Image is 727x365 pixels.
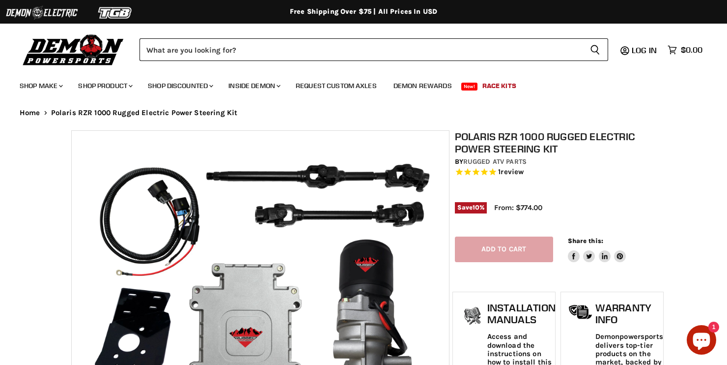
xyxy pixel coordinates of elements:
h1: Polaris RZR 1000 Rugged Electric Power Steering Kit [455,130,661,155]
a: Home [20,109,40,117]
h1: Warranty Info [595,302,663,325]
a: Inside Demon [221,76,286,96]
a: Shop Make [12,76,69,96]
a: Shop Discounted [140,76,219,96]
form: Product [140,38,608,61]
button: Search [582,38,608,61]
a: Log in [627,46,663,55]
a: Shop Product [71,76,139,96]
a: $0.00 [663,43,707,57]
a: Demon Rewards [386,76,459,96]
span: Log in [632,45,657,55]
span: Rated 5.0 out of 5 stars 1 reviews [455,167,661,178]
aside: Share this: [568,237,626,263]
h1: Installation Manuals [487,302,556,325]
inbox-online-store-chat: Shopify online store chat [684,325,719,357]
a: Race Kits [475,76,524,96]
span: New! [461,83,478,91]
img: TGB Logo 2 [79,3,152,22]
img: install_manual-icon.png [460,304,485,329]
span: review [501,168,524,177]
span: Save % [455,202,487,213]
span: Polaris RZR 1000 Rugged Electric Power Steering Kit [51,109,238,117]
a: Rugged ATV Parts [463,157,527,166]
img: Demon Powersports [20,32,127,67]
span: From: $774.00 [494,203,542,212]
span: Share this: [568,237,603,244]
input: Search [140,38,582,61]
a: Request Custom Axles [288,76,384,96]
img: Demon Electric Logo 2 [5,3,79,22]
span: 10 [473,204,479,211]
span: $0.00 [681,45,702,55]
span: 1 reviews [498,168,524,177]
ul: Main menu [12,72,700,96]
div: by [455,156,661,167]
img: warranty-icon.png [568,304,593,320]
